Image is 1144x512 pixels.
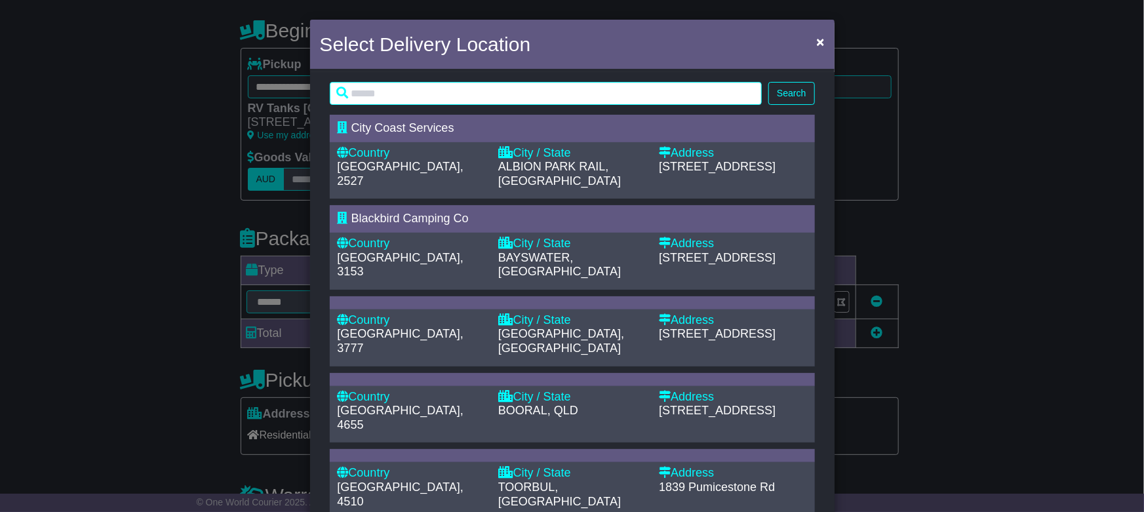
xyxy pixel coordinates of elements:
span: 1839 Pumicestone Rd [659,481,775,494]
div: City / State [498,466,646,481]
span: ALBION PARK RAIL, [GEOGRAPHIC_DATA] [498,160,621,187]
div: City / State [498,390,646,404]
div: Country [338,390,485,404]
div: City / State [498,237,646,251]
button: Close [810,28,831,55]
span: [GEOGRAPHIC_DATA], 2527 [338,160,464,187]
div: Country [338,146,485,161]
span: [GEOGRAPHIC_DATA], 4510 [338,481,464,508]
button: Search [768,82,814,105]
span: BOORAL, QLD [498,404,578,417]
span: City Coast Services [351,121,454,134]
div: Country [338,237,485,251]
div: City / State [498,146,646,161]
span: Blackbird Camping Co [351,212,469,225]
span: [STREET_ADDRESS] [659,327,776,340]
div: Address [659,390,806,404]
div: Address [659,466,806,481]
span: [GEOGRAPHIC_DATA], [GEOGRAPHIC_DATA] [498,327,624,355]
span: TOORBUL, [GEOGRAPHIC_DATA] [498,481,621,508]
span: BAYSWATER, [GEOGRAPHIC_DATA] [498,251,621,279]
span: [STREET_ADDRESS] [659,160,776,173]
div: Address [659,237,806,251]
h4: Select Delivery Location [320,30,531,59]
div: Address [659,146,806,161]
span: × [816,34,824,49]
div: City / State [498,313,646,328]
span: [GEOGRAPHIC_DATA], 3777 [338,327,464,355]
span: [GEOGRAPHIC_DATA], 4655 [338,404,464,431]
span: [STREET_ADDRESS] [659,251,776,264]
div: Address [659,313,806,328]
span: [GEOGRAPHIC_DATA], 3153 [338,251,464,279]
div: Country [338,466,485,481]
span: [STREET_ADDRESS] [659,404,776,417]
div: Country [338,313,485,328]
